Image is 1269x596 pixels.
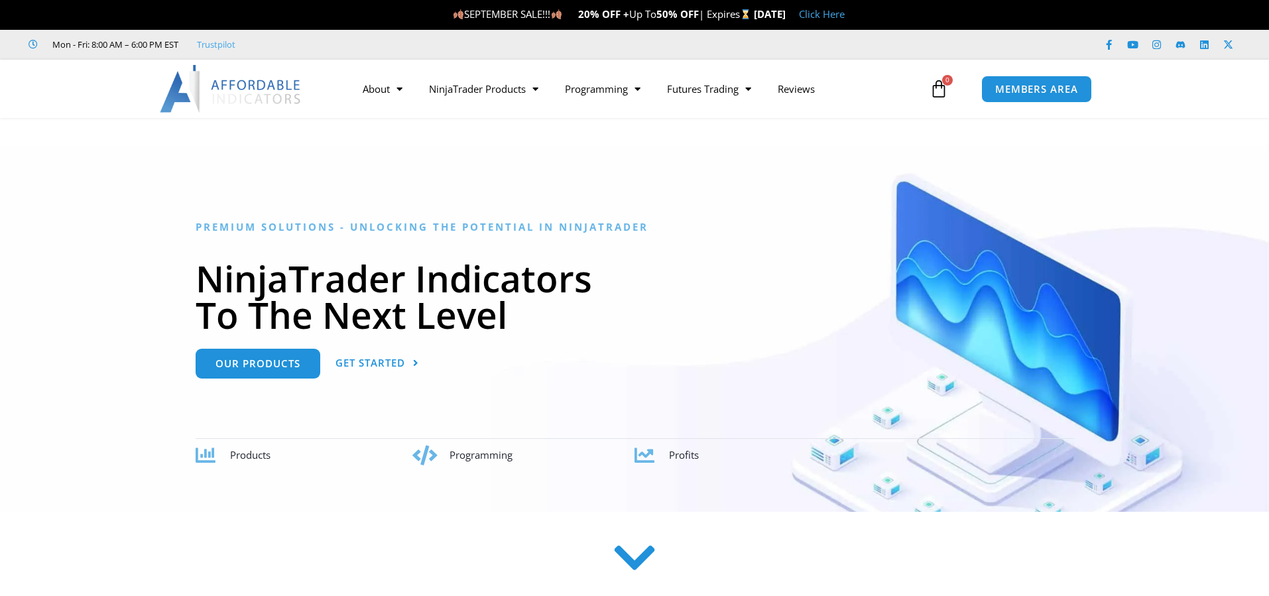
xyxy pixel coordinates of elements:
a: Programming [552,74,654,104]
a: About [349,74,416,104]
span: Profits [669,448,699,461]
span: SEPTEMBER SALE!!! Up To | Expires [453,7,753,21]
span: Mon - Fri: 8:00 AM – 6:00 PM EST [49,36,178,52]
span: MEMBERS AREA [995,84,1078,94]
span: Products [230,448,271,461]
span: Our Products [215,359,300,369]
a: Click Here [799,7,845,21]
nav: Menu [349,74,926,104]
span: Programming [450,448,513,461]
a: 0 [910,70,968,108]
span: Get Started [335,358,405,368]
a: Our Products [196,349,320,379]
a: NinjaTrader Products [416,74,552,104]
img: LogoAI | Affordable Indicators – NinjaTrader [160,65,302,113]
span: 0 [942,75,953,86]
a: Reviews [764,74,828,104]
a: MEMBERS AREA [981,76,1092,103]
a: Trustpilot [197,36,235,52]
strong: [DATE] [754,7,786,21]
h6: Premium Solutions - Unlocking the Potential in NinjaTrader [196,221,1074,233]
a: Get Started [335,349,419,379]
strong: 20% OFF + [578,7,629,21]
img: 🍂 [453,9,463,19]
img: ⌛ [741,9,751,19]
a: Futures Trading [654,74,764,104]
h1: NinjaTrader Indicators To The Next Level [196,260,1074,333]
img: 🍂 [552,9,562,19]
strong: 50% OFF [656,7,699,21]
